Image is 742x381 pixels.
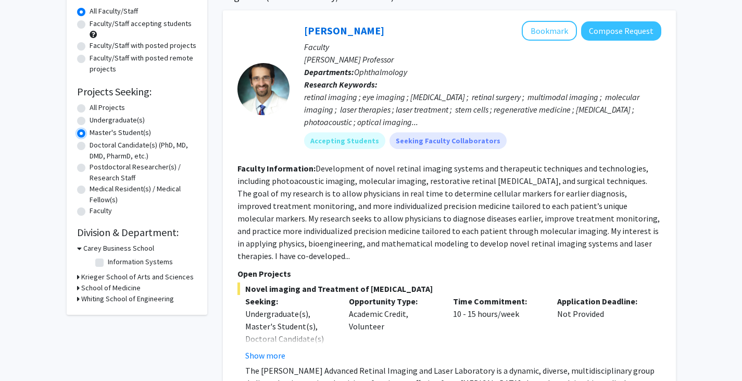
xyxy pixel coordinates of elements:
span: Novel imaging and Treatment of [MEDICAL_DATA] [237,282,661,295]
mat-chip: Seeking Faculty Collaborators [389,132,507,149]
button: Show more [245,349,285,362]
h2: Division & Department: [77,226,197,239]
h2: Projects Seeking: [77,85,197,98]
p: Faculty [304,41,661,53]
b: Faculty Information: [237,163,316,174]
span: Ophthalmology [354,67,407,77]
div: Not Provided [549,295,653,362]
p: Application Deadline: [557,295,646,308]
p: Seeking: [245,295,334,308]
div: retinal imaging ; eye imaging ; [MEDICAL_DATA] ; retinal surgery ; multimodal imaging ; molecular... [304,91,661,128]
label: Faculty/Staff with posted remote projects [90,53,197,75]
label: Faculty/Staff accepting students [90,18,192,29]
label: Medical Resident(s) / Medical Fellow(s) [90,183,197,205]
label: Master's Student(s) [90,127,151,138]
h3: Whiting School of Engineering [81,293,174,304]
label: All Projects [90,102,125,113]
p: Open Projects [237,267,661,280]
label: Faculty/Staff with posted projects [90,40,196,51]
b: Research Keywords: [304,79,378,90]
b: Departments: [304,67,354,77]
label: Faculty [90,205,112,216]
label: Doctoral Candidate(s) (PhD, MD, DMD, PharmD, etc.) [90,140,197,162]
h3: Krieger School of Arts and Sciences [81,272,194,282]
label: Undergraduate(s) [90,115,145,126]
mat-chip: Accepting Students [304,132,385,149]
p: Time Commitment: [453,295,542,308]
div: 10 - 15 hours/week [445,295,549,362]
fg-read-more: Development of novel retinal imaging systems and therapeutic techniques and technologies, includi... [237,163,660,261]
p: [PERSON_NAME] Professor [304,53,661,66]
h3: School of Medicine [81,282,141,293]
iframe: Chat [8,334,44,373]
h3: Carey Business School [83,243,154,254]
label: Postdoctoral Researcher(s) / Research Staff [90,162,197,183]
p: Opportunity Type: [349,295,437,308]
button: Compose Request to Yannis Paulus [581,21,661,41]
a: [PERSON_NAME] [304,24,384,37]
label: All Faculty/Staff [90,6,138,17]
button: Add Yannis Paulus to Bookmarks [522,21,577,41]
label: Information Systems [108,256,173,267]
div: Academic Credit, Volunteer [341,295,445,362]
